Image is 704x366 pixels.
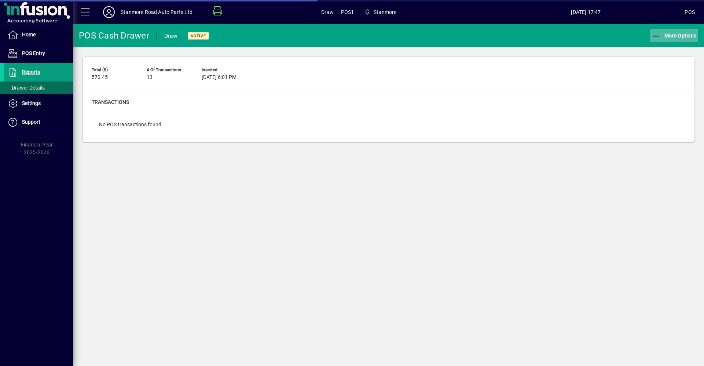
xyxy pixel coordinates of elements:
[487,6,685,18] span: [DATE] 17:47
[4,113,73,131] a: Support
[652,33,697,39] span: More Options
[341,6,354,18] span: POS1
[22,69,40,75] span: Reports
[22,32,36,37] span: Home
[147,68,191,72] span: # of Transactions
[362,6,400,19] span: Stanmore
[4,26,73,44] a: Home
[121,6,192,18] div: Stanmore Road Auto Parts Ltd
[4,44,73,63] a: POS Entry
[7,85,45,91] span: Drawer Details
[97,6,121,19] button: Profile
[685,6,695,18] div: POS
[164,30,177,42] div: Draw
[147,75,153,80] span: 13
[79,30,149,41] div: POS Cash Drawer
[4,94,73,113] a: Settings
[22,100,41,106] span: Settings
[92,75,108,80] span: 570.45
[202,75,236,80] span: [DATE] 6:01 PM
[92,113,169,136] div: No POS transactions found
[22,50,45,56] span: POS Entry
[202,68,246,72] span: Inserted
[374,6,396,18] span: Stanmore
[650,29,698,42] button: More Options
[321,6,334,18] span: Draw
[92,99,129,105] span: Transactions
[92,68,136,72] span: Total ($)
[4,81,73,94] a: Drawer Details
[22,119,40,125] span: Support
[191,33,206,38] span: Active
